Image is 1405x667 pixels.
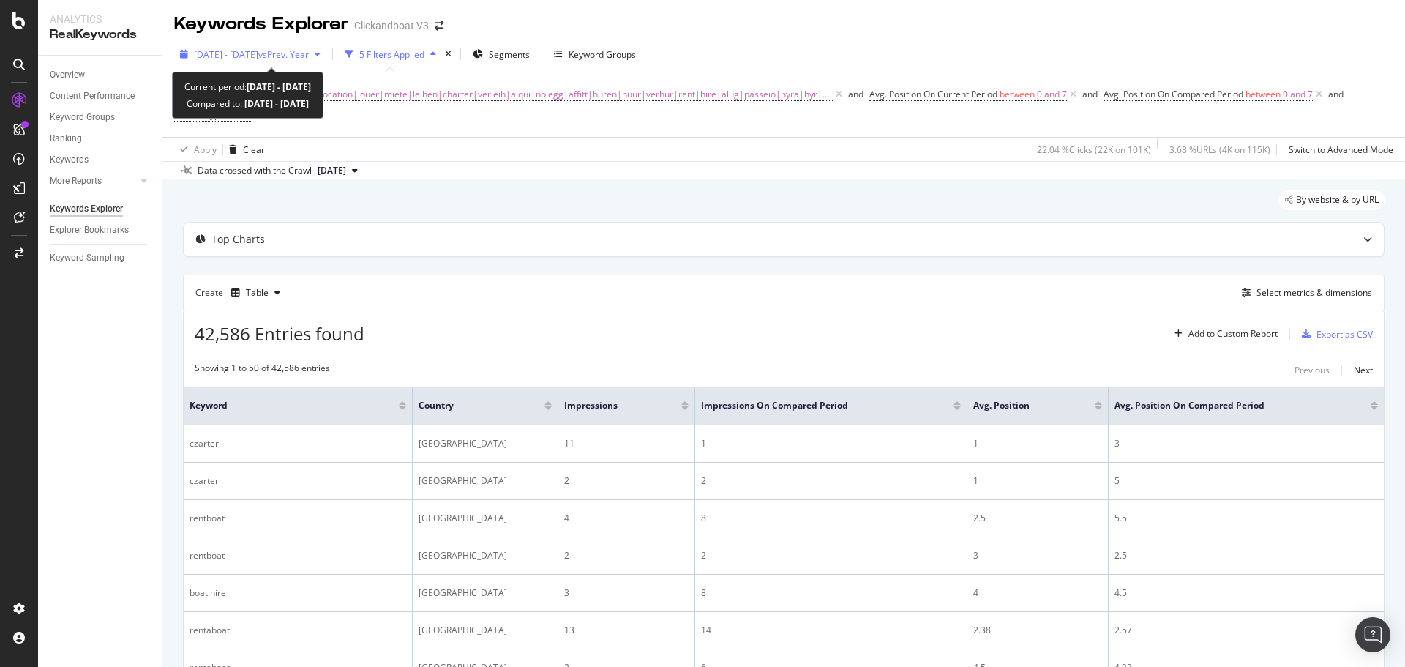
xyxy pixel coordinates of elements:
[442,47,454,62] div: times
[419,586,552,600] div: [GEOGRAPHIC_DATA]
[419,474,552,488] div: [GEOGRAPHIC_DATA]
[973,474,1102,488] div: 1
[1283,138,1393,161] button: Switch to Advanced Mode
[1354,362,1373,379] button: Next
[1279,190,1385,210] div: legacy label
[190,399,377,412] span: Keyword
[50,12,150,26] div: Analytics
[973,549,1102,562] div: 3
[1328,87,1344,101] button: and
[211,232,265,247] div: Top Charts
[701,474,961,488] div: 2
[1169,322,1278,346] button: Add to Custom Report
[174,12,348,37] div: Keywords Explorer
[242,97,309,110] b: [DATE] - [DATE]
[419,549,552,562] div: [GEOGRAPHIC_DATA]
[435,21,443,31] div: arrow-right-arrow-left
[869,88,997,100] span: Avg. Position On Current Period
[194,48,258,61] span: [DATE] - [DATE]
[1114,624,1378,637] div: 2.57
[339,42,442,66] button: 5 Filters Applied
[174,42,326,66] button: [DATE] - [DATE]vsPrev. Year
[184,78,311,95] div: Current period:
[419,624,552,637] div: [GEOGRAPHIC_DATA]
[564,399,659,412] span: Impressions
[187,95,309,112] div: Compared to:
[312,162,364,179] button: [DATE]
[174,138,217,161] button: Apply
[258,48,309,61] span: vs Prev. Year
[701,549,961,562] div: 2
[195,321,364,346] span: 42,586 Entries found
[190,624,406,637] div: rentaboat
[1296,195,1379,204] span: By website & by URL
[1289,144,1393,156] div: Switch to Advanced Mode
[548,42,642,66] button: Keyword Groups
[50,174,137,189] a: More Reports
[195,362,330,379] div: Showing 1 to 50 of 42,586 entries
[569,48,636,61] div: Keyword Groups
[701,512,961,525] div: 8
[50,201,123,217] div: Keywords Explorer
[1296,322,1373,346] button: Export as CSV
[1037,84,1067,105] span: 0 and 7
[190,549,406,562] div: rentboat
[973,624,1102,637] div: 2.38
[50,250,151,266] a: Keyword Sampling
[848,87,863,101] button: and
[701,586,961,600] div: 8
[198,164,312,177] div: Data crossed with the Crawl
[1236,284,1372,302] button: Select metrics & dimensions
[50,131,151,146] a: Ranking
[564,474,689,488] div: 2
[1355,617,1390,652] div: Open Intercom Messenger
[1188,329,1278,338] div: Add to Custom Report
[50,26,150,43] div: RealKeywords
[223,138,265,161] button: Clear
[973,512,1102,525] div: 2.5
[190,586,406,600] div: boat.hire
[973,399,1073,412] span: Avg. Position
[50,152,89,168] div: Keywords
[190,474,406,488] div: czarter
[1114,474,1378,488] div: 5
[1114,586,1378,600] div: 4.5
[701,437,961,450] div: 1
[50,250,124,266] div: Keyword Sampling
[318,164,346,177] span: 2024 May. 5th
[1169,144,1270,156] div: 3.68 % URLs ( 4K on 115K )
[50,110,115,125] div: Keyword Groups
[50,131,82,146] div: Ranking
[50,223,151,238] a: Explorer Bookmarks
[973,437,1102,450] div: 1
[1037,144,1151,156] div: 22.04 % Clicks ( 22K on 101K )
[1328,88,1344,100] div: and
[419,512,552,525] div: [GEOGRAPHIC_DATA]
[1114,512,1378,525] div: 5.5
[564,586,689,600] div: 3
[564,624,689,637] div: 13
[50,223,129,238] div: Explorer Bookmarks
[190,512,406,525] div: rentboat
[489,48,530,61] span: Segments
[1295,362,1330,379] button: Previous
[1082,87,1098,101] button: and
[564,437,689,450] div: 11
[321,84,833,105] span: location|louer|miete|leihen|charter|verleih|alqui|nolegg|affitt|huren|huur|verhur|rent|hire|alug|...
[50,89,151,104] a: Content Performance
[50,67,151,83] a: Overview
[50,174,102,189] div: More Reports
[1354,364,1373,376] div: Next
[1283,84,1313,105] span: 0 and 7
[1256,286,1372,299] div: Select metrics & dimensions
[50,89,135,104] div: Content Performance
[1316,328,1373,340] div: Export as CSV
[50,201,151,217] a: Keywords Explorer
[190,437,406,450] div: czarter
[1114,549,1378,562] div: 2.5
[701,624,961,637] div: 14
[243,144,265,156] div: Clear
[973,586,1102,600] div: 4
[467,42,536,66] button: Segments
[701,399,932,412] span: Impressions On Compared Period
